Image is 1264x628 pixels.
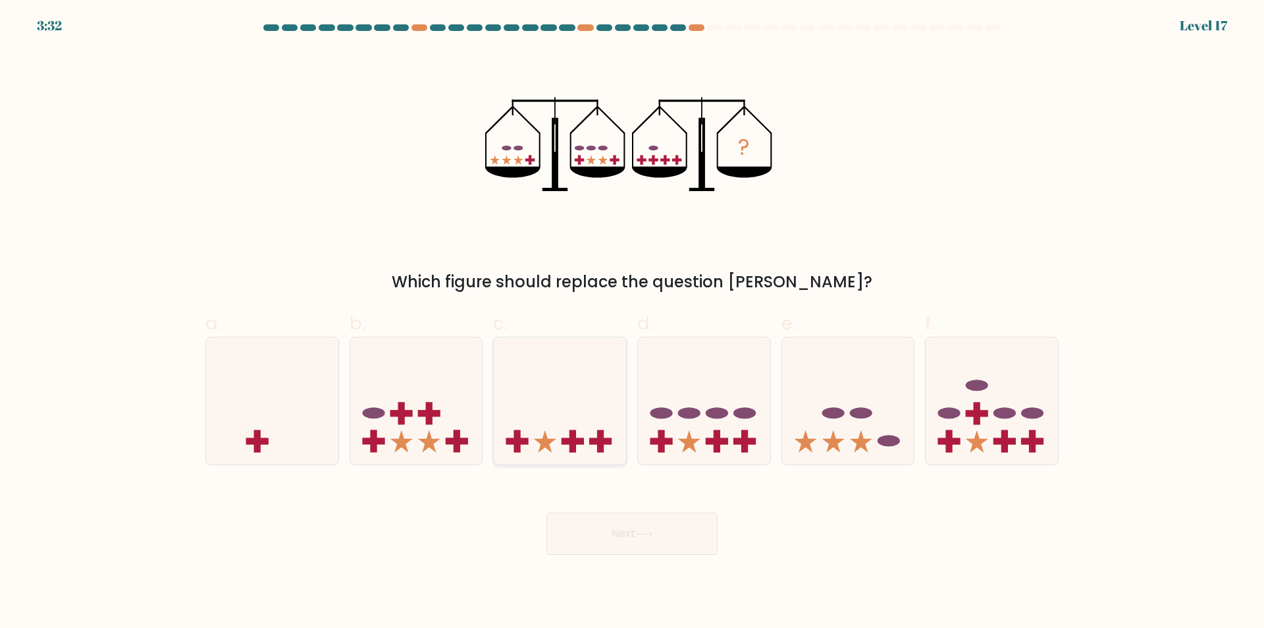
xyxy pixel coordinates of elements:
span: f. [925,310,934,336]
span: c. [493,310,508,336]
div: Which figure should replace the question [PERSON_NAME]? [213,270,1051,294]
span: e. [781,310,796,336]
button: Next [546,513,718,555]
div: 3:32 [37,16,62,36]
span: b. [350,310,365,336]
span: a. [205,310,221,336]
tspan: ? [739,132,750,163]
span: d. [637,310,653,336]
div: Level 17 [1180,16,1227,36]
